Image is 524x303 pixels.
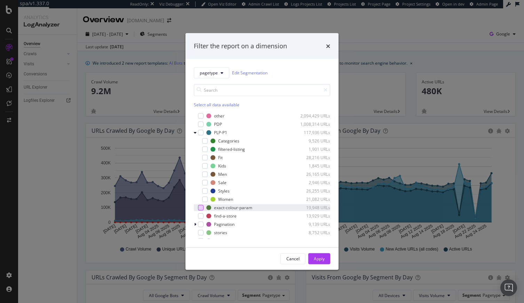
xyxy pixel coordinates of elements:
[232,69,268,76] a: Edit Segmentation
[296,180,330,186] div: 2,946 URLs
[214,205,252,211] div: exact-colour-param
[214,113,224,119] div: other
[194,101,330,107] div: Select all data available
[308,253,330,264] button: Apply
[194,84,330,96] input: Search
[326,42,330,51] div: times
[296,130,330,136] div: 117,936 URLs
[500,279,517,296] div: Open Intercom Messenger
[280,253,305,264] button: Cancel
[214,238,251,244] div: Customer-Services
[218,196,233,202] div: Women
[296,121,330,127] div: 1,008,314 URLs
[296,113,330,119] div: 2,094,429 URLs
[296,171,330,177] div: 26,165 URLs
[296,221,330,227] div: 9,139 URLs
[314,256,325,262] div: Apply
[218,155,223,161] div: Fit
[185,33,339,270] div: modal
[296,163,330,169] div: 1,845 URLs
[296,205,330,211] div: 19,948 URLs
[214,230,227,236] div: stories
[214,130,227,136] div: PLP-P1
[214,121,222,127] div: PDP
[214,221,235,227] div: Pagination
[218,138,239,144] div: Categories
[286,256,300,262] div: Cancel
[194,67,229,78] button: pagetype
[194,42,287,51] div: Filter the report on a dimension
[296,238,330,244] div: 7,729 URLs
[218,146,245,152] div: filtered-listing
[296,230,330,236] div: 8,752 URLs
[218,188,230,194] div: Styles
[296,155,330,161] div: 28,216 URLs
[218,171,227,177] div: Men
[296,146,330,152] div: 1,901 URLs
[296,196,330,202] div: 21,082 URLs
[218,163,226,169] div: Kids
[218,180,227,186] div: Sale
[214,213,237,219] div: find-a-store
[296,138,330,144] div: 9,526 URLs
[200,70,218,76] span: pagetype
[296,188,330,194] div: 26,255 URLs
[296,213,330,219] div: 13,929 URLs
